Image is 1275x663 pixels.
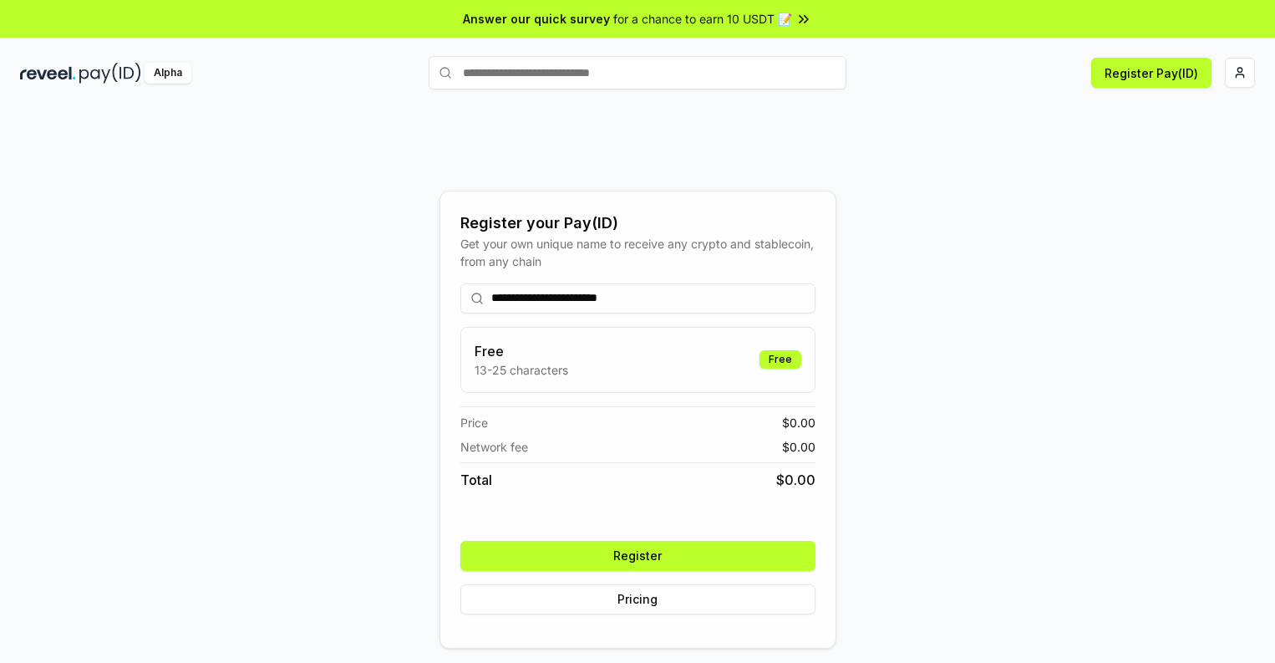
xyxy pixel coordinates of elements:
[475,361,568,379] p: 13-25 characters
[759,350,801,369] div: Free
[460,212,815,235] div: Register your Pay(ID)
[460,584,815,615] button: Pricing
[79,63,141,84] img: pay_id
[460,541,815,571] button: Register
[782,414,815,431] span: $ 0.00
[776,470,815,490] span: $ 0.00
[460,235,815,270] div: Get your own unique name to receive any crypto and stablecoin, from any chain
[460,414,488,431] span: Price
[1091,58,1212,88] button: Register Pay(ID)
[475,341,568,361] h3: Free
[460,438,528,456] span: Network fee
[613,10,792,28] span: for a chance to earn 10 USDT 📝
[463,10,610,28] span: Answer our quick survey
[20,63,76,84] img: reveel_dark
[460,470,492,490] span: Total
[145,63,191,84] div: Alpha
[782,438,815,456] span: $ 0.00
